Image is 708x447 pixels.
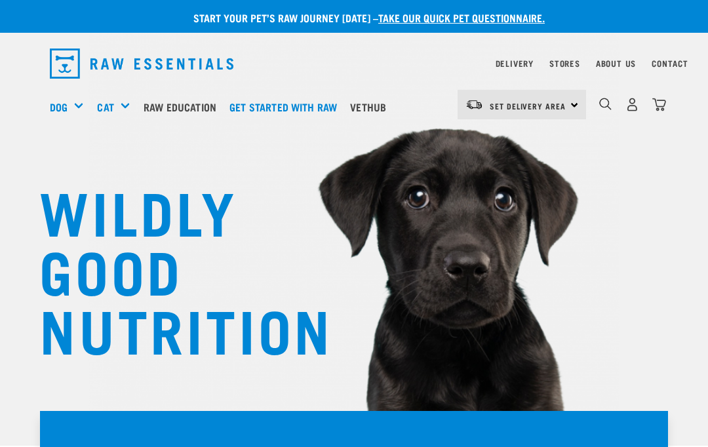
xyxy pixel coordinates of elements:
h1: WILDLY GOOD NUTRITION [39,180,302,357]
a: Vethub [347,81,396,133]
img: home-icon-1@2x.png [599,98,612,110]
a: Delivery [496,61,534,66]
img: Raw Essentials Logo [50,49,233,79]
span: Set Delivery Area [490,104,566,108]
a: take our quick pet questionnaire. [378,14,545,20]
a: Stores [549,61,580,66]
nav: dropdown navigation [39,43,669,84]
img: home-icon@2x.png [652,98,666,111]
a: Raw Education [140,81,226,133]
a: Get started with Raw [226,81,347,133]
a: Contact [652,61,688,66]
a: About Us [596,61,636,66]
img: user.png [625,98,639,111]
img: van-moving.png [465,99,483,111]
a: Dog [50,99,68,115]
a: Cat [97,99,113,115]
